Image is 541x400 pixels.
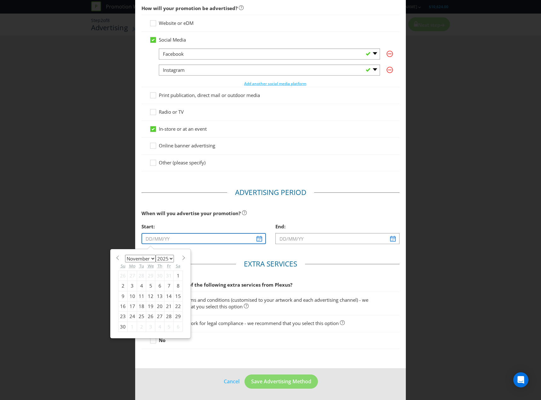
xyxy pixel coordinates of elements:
div: 23 [118,311,128,322]
div: 13 [155,291,164,301]
legend: Extra Services [236,259,305,269]
span: Short form terms and conditions (customised to your artwork and each advertising channel) - we re... [159,297,368,310]
div: 1 [174,271,183,281]
div: 7 [164,281,174,291]
div: 30 [155,271,164,281]
span: Would you like any of the following extra services from Plexus? [141,282,292,288]
span: In-store or at an event [159,126,207,132]
div: 6 [174,322,183,332]
div: 9 [118,291,128,301]
div: 4 [155,322,164,332]
div: 6 [155,281,164,291]
button: Add another social media platform [244,81,307,87]
div: 15 [174,291,183,301]
div: 29 [146,271,155,281]
div: 3 [128,281,137,291]
div: Open Intercom Messenger [513,372,528,387]
div: 10 [128,291,137,301]
div: 11 [137,291,146,301]
span: Other (please specify) [159,159,205,166]
input: DD/MM/YY [141,233,266,244]
div: 2 [118,281,128,291]
div: 5 [146,281,155,291]
div: 27 [128,271,137,281]
div: 21 [164,301,174,311]
div: 1 [128,322,137,332]
div: 24 [128,311,137,322]
div: 2 [137,322,146,332]
input: DD/MM/YY [275,233,400,244]
legend: Advertising Period [227,187,314,197]
span: Social Media [159,37,186,43]
abbr: Tuesday [139,263,144,269]
abbr: Monday [129,263,135,269]
strong: No [159,337,165,343]
span: Add another social media platform [244,81,306,86]
div: 3 [146,322,155,332]
span: Online banner advertising [159,142,215,149]
div: 28 [137,271,146,281]
div: 27 [155,311,164,322]
div: 28 [164,311,174,322]
div: 18 [137,301,146,311]
span: Review of artwork for legal compliance - we recommend that you select this option [159,320,339,326]
div: 16 [118,301,128,311]
abbr: Thursday [158,263,162,269]
div: 26 [146,311,155,322]
span: Print publication, direct mail or outdoor media [159,92,260,98]
div: 5 [164,322,174,332]
span: When will you advertise your promotion? [141,210,241,216]
div: 17 [128,301,137,311]
div: 20 [155,301,164,311]
button: Save Advertising Method [245,374,318,389]
abbr: Friday [167,263,171,269]
span: How will your promotion be advertised? [141,5,238,11]
abbr: Wednesday [148,263,154,269]
a: Cancel [223,378,240,386]
div: End: [275,220,400,233]
span: Save Advertising Method [251,378,311,385]
abbr: Sunday [121,263,125,269]
abbr: Saturday [176,263,180,269]
div: 25 [137,311,146,322]
div: 8 [174,281,183,291]
div: 4 [137,281,146,291]
div: 19 [146,301,155,311]
div: 30 [118,322,128,332]
div: 29 [174,311,183,322]
span: Radio or TV [159,109,184,115]
div: 14 [164,291,174,301]
div: Start: [141,220,266,233]
div: 22 [174,301,183,311]
span: Website or eDM [159,20,193,26]
div: 26 [118,271,128,281]
div: 12 [146,291,155,301]
div: 31 [164,271,174,281]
